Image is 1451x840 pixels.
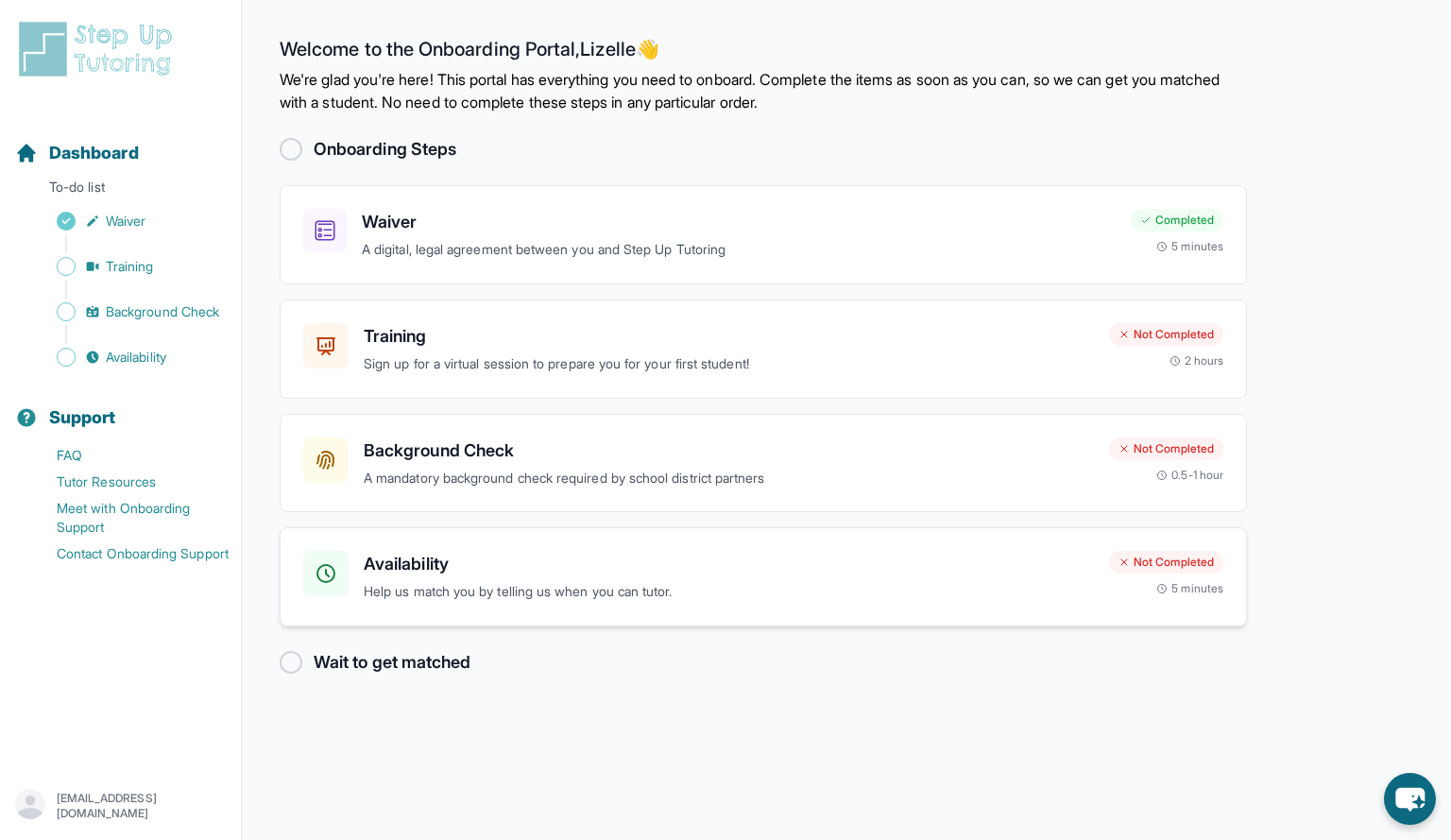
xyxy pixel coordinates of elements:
div: 5 minutes [1156,239,1223,254]
span: Dashboard [49,140,139,166]
a: Meet with Onboarding Support [15,495,241,540]
p: [EMAIL_ADDRESS][DOMAIN_NAME] [57,791,226,821]
div: Not Completed [1109,551,1223,574]
span: Waiver [106,212,145,231]
h3: Background Check [364,437,1094,464]
a: AvailabilityHelp us match you by telling us when you can tutor.Not Completed5 minutes [280,527,1247,626]
a: Background Check [15,299,241,325]
span: Support [49,404,116,431]
div: Completed [1131,209,1223,231]
div: Not Completed [1109,323,1223,346]
h2: Onboarding Steps [314,136,456,163]
h3: Availability [364,551,1094,577]
span: Training [106,257,154,276]
button: Dashboard [8,110,233,174]
a: Background CheckA mandatory background check required by school district partnersNot Completed0.5... [280,414,1247,513]
div: Not Completed [1109,437,1223,460]
a: WaiverA digital, legal agreement between you and Step Up TutoringCompleted5 minutes [280,185,1247,284]
div: 2 hours [1169,353,1224,369]
a: FAQ [15,442,241,469]
p: A mandatory background check required by school district partners [364,468,1094,489]
button: chat-button [1384,773,1436,825]
div: 5 minutes [1156,581,1223,596]
a: Tutor Resources [15,469,241,495]
img: logo [15,19,183,79]
a: Contact Onboarding Support [15,540,241,567]
button: Support [8,374,233,438]
a: Availability [15,344,241,370]
h3: Waiver [362,209,1116,235]
h3: Training [364,323,1094,350]
p: To-do list [8,178,233,204]
button: [EMAIL_ADDRESS][DOMAIN_NAME] [15,789,226,823]
p: Sign up for a virtual session to prepare you for your first student! [364,353,1094,375]
p: A digital, legal agreement between you and Step Up Tutoring [362,239,1116,261]
a: Waiver [15,208,241,234]
a: Dashboard [15,140,139,166]
span: Availability [106,348,166,367]
div: 0.5-1 hour [1156,468,1223,483]
a: TrainingSign up for a virtual session to prepare you for your first student!Not Completed2 hours [280,300,1247,399]
p: Help us match you by telling us when you can tutor. [364,581,1094,603]
p: We're glad you're here! This portal has everything you need to onboard. Complete the items as soo... [280,68,1247,113]
h2: Welcome to the Onboarding Portal, Lizelle 👋 [280,38,1247,68]
h2: Wait to get matched [314,649,470,676]
span: Background Check [106,302,219,321]
a: Training [15,253,241,280]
